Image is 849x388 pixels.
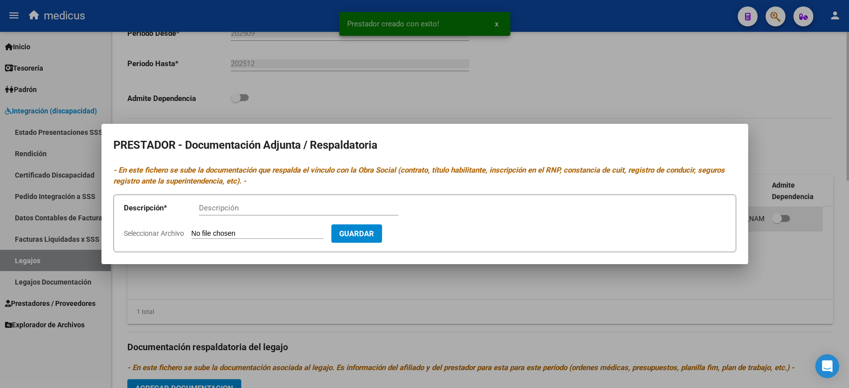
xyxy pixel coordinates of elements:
[124,202,199,214] p: Descripción
[331,224,382,243] button: Guardar
[124,229,184,237] span: Seleccionar Archivo
[113,136,736,155] h2: PRESTADOR - Documentación Adjunta / Respaldatoria
[815,354,839,378] div: Open Intercom Messenger
[339,229,374,238] span: Guardar
[113,166,725,186] i: - En este fichero se sube la documentación que respalda el vínculo con la Obra Social (contrato, ...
